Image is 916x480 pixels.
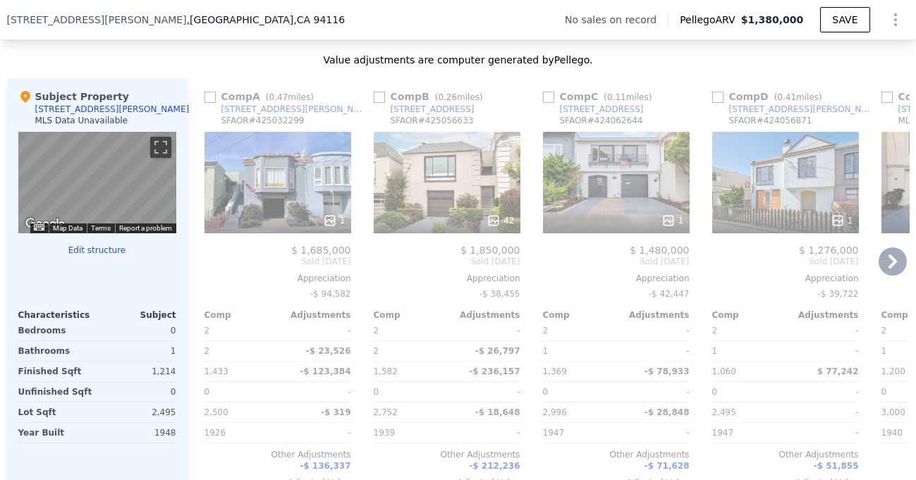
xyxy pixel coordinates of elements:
[712,423,783,443] div: 1947
[450,423,520,443] div: -
[881,326,887,336] span: 2
[818,289,859,299] span: -$ 39,722
[281,382,351,402] div: -
[820,7,869,32] button: SAVE
[34,224,44,230] button: Keyboard shortcuts
[374,309,447,321] div: Comp
[788,321,859,340] div: -
[450,382,520,402] div: -
[150,137,171,158] button: Toggle fullscreen view
[712,367,736,376] span: 1,060
[293,14,345,25] span: , CA 94116
[607,92,626,102] span: 0.11
[374,367,398,376] span: 1,582
[35,104,190,115] div: [STREET_ADDRESS][PERSON_NAME]
[374,449,520,460] div: Other Adjustments
[221,104,368,115] div: [STREET_ADDRESS][PERSON_NAME]
[769,92,828,102] span: ( miles)
[729,104,876,115] div: [STREET_ADDRESS][PERSON_NAME]
[281,423,351,443] div: -
[712,309,786,321] div: Comp
[616,309,690,321] div: Adjustments
[881,367,905,376] span: 1,200
[374,341,444,361] div: 2
[619,382,690,402] div: -
[204,387,210,397] span: 0
[22,215,68,233] a: Open this area in Google Maps (opens a new window)
[204,273,351,284] div: Appreciation
[788,341,859,361] div: -
[18,362,94,381] div: Finished Sqft
[630,245,690,256] span: $ 1,480,000
[221,115,305,126] div: SFAOR # 425032299
[712,256,859,267] span: Sold [DATE]
[788,402,859,422] div: -
[438,92,457,102] span: 0.26
[741,14,804,25] span: $1,380,000
[475,346,520,356] span: -$ 26,797
[543,104,644,115] a: [STREET_ADDRESS]
[729,115,812,126] div: SFAOR # 424056871
[7,53,910,67] div: Value adjustments are computer generated by Pellego .
[391,115,474,126] div: SFAOR # 425056633
[291,245,351,256] span: $ 1,685,000
[310,289,351,299] span: -$ 94,582
[204,309,278,321] div: Comp
[543,256,690,267] span: Sold [DATE]
[187,13,345,27] span: , [GEOGRAPHIC_DATA]
[881,387,887,397] span: 0
[374,90,489,104] div: Comp B
[306,346,351,356] span: -$ 23,526
[323,214,346,228] div: 1
[260,92,319,102] span: ( miles)
[645,461,690,471] span: -$ 71,628
[18,321,94,340] div: Bedrooms
[100,362,176,381] div: 1,214
[799,245,859,256] span: $ 1,276,000
[18,423,94,443] div: Year Built
[543,273,690,284] div: Appreciation
[374,104,475,115] a: [STREET_ADDRESS]
[619,321,690,340] div: -
[619,341,690,361] div: -
[374,273,520,284] div: Appreciation
[712,341,783,361] div: 1
[18,382,94,402] div: Unfinished Sqft
[281,321,351,340] div: -
[543,423,613,443] div: 1947
[91,224,111,232] a: Terms (opens in new tab)
[204,341,275,361] div: 2
[560,115,643,126] div: SFAOR # 424062644
[680,13,741,27] span: Pellego ARV
[374,423,444,443] div: 1939
[543,326,549,336] span: 2
[543,407,567,417] span: 2,996
[543,309,616,321] div: Comp
[712,407,736,417] span: 2,495
[119,224,172,232] a: Report a problem
[53,223,83,233] button: Map Data
[204,423,275,443] div: 1926
[469,367,520,376] span: -$ 236,157
[565,13,668,27] div: No sales on record
[712,387,718,397] span: 0
[712,449,859,460] div: Other Adjustments
[469,461,520,471] span: -$ 212,236
[204,449,351,460] div: Other Adjustments
[814,461,859,471] span: -$ 51,855
[18,245,176,256] button: Edit structure
[18,309,97,321] div: Characteristics
[374,407,398,417] span: 2,752
[100,341,176,361] div: 1
[278,309,351,321] div: Adjustments
[18,402,94,422] div: Lot Sqft
[487,214,514,228] div: 42
[543,90,658,104] div: Comp C
[645,367,690,376] span: -$ 78,933
[543,387,549,397] span: 0
[447,309,520,321] div: Adjustments
[881,407,905,417] span: 3,000
[480,289,520,299] span: -$ 38,455
[321,407,351,417] span: -$ 319
[831,214,853,228] div: 1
